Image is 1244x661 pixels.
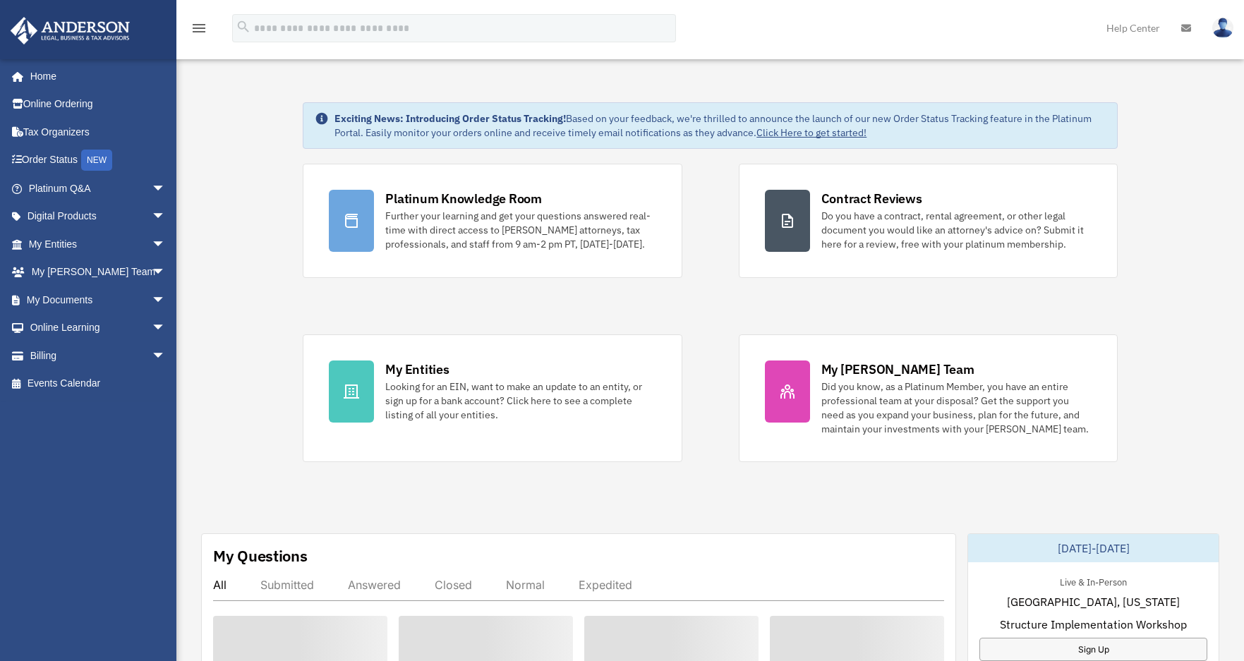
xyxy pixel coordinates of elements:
[334,111,1105,140] div: Based on your feedback, we're thrilled to announce the launch of our new Order Status Tracking fe...
[756,126,866,139] a: Click Here to get started!
[821,380,1092,436] div: Did you know, as a Platinum Member, you have an entire professional team at your disposal? Get th...
[10,286,187,314] a: My Documentsarrow_drop_down
[191,20,207,37] i: menu
[236,19,251,35] i: search
[213,578,227,592] div: All
[10,258,187,286] a: My [PERSON_NAME] Teamarrow_drop_down
[10,370,187,398] a: Events Calendar
[385,209,656,251] div: Further your learning and get your questions answered real-time with direct access to [PERSON_NAM...
[260,578,314,592] div: Submitted
[152,174,180,203] span: arrow_drop_down
[10,174,187,202] a: Platinum Q&Aarrow_drop_down
[348,578,401,592] div: Answered
[821,360,974,378] div: My [PERSON_NAME] Team
[10,90,187,119] a: Online Ordering
[1007,593,1180,610] span: [GEOGRAPHIC_DATA], [US_STATE]
[6,17,134,44] img: Anderson Advisors Platinum Portal
[81,150,112,171] div: NEW
[821,190,922,207] div: Contract Reviews
[1049,574,1138,588] div: Live & In-Person
[821,209,1092,251] div: Do you have a contract, rental agreement, or other legal document you would like an attorney's ad...
[739,164,1118,278] a: Contract Reviews Do you have a contract, rental agreement, or other legal document you would like...
[152,258,180,287] span: arrow_drop_down
[385,190,542,207] div: Platinum Knowledge Room
[385,380,656,422] div: Looking for an EIN, want to make an update to an entity, or sign up for a bank account? Click her...
[739,334,1118,462] a: My [PERSON_NAME] Team Did you know, as a Platinum Member, you have an entire professional team at...
[10,146,187,175] a: Order StatusNEW
[385,360,449,378] div: My Entities
[968,534,1219,562] div: [DATE]-[DATE]
[152,341,180,370] span: arrow_drop_down
[1000,616,1187,633] span: Structure Implementation Workshop
[10,341,187,370] a: Billingarrow_drop_down
[213,545,308,566] div: My Questions
[152,202,180,231] span: arrow_drop_down
[10,230,187,258] a: My Entitiesarrow_drop_down
[152,286,180,315] span: arrow_drop_down
[506,578,545,592] div: Normal
[10,62,180,90] a: Home
[435,578,472,592] div: Closed
[1212,18,1233,38] img: User Pic
[979,638,1207,661] a: Sign Up
[10,202,187,231] a: Digital Productsarrow_drop_down
[10,314,187,342] a: Online Learningarrow_drop_down
[152,230,180,259] span: arrow_drop_down
[152,314,180,343] span: arrow_drop_down
[334,112,566,125] strong: Exciting News: Introducing Order Status Tracking!
[579,578,632,592] div: Expedited
[303,334,682,462] a: My Entities Looking for an EIN, want to make an update to an entity, or sign up for a bank accoun...
[10,118,187,146] a: Tax Organizers
[191,25,207,37] a: menu
[303,164,682,278] a: Platinum Knowledge Room Further your learning and get your questions answered real-time with dire...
